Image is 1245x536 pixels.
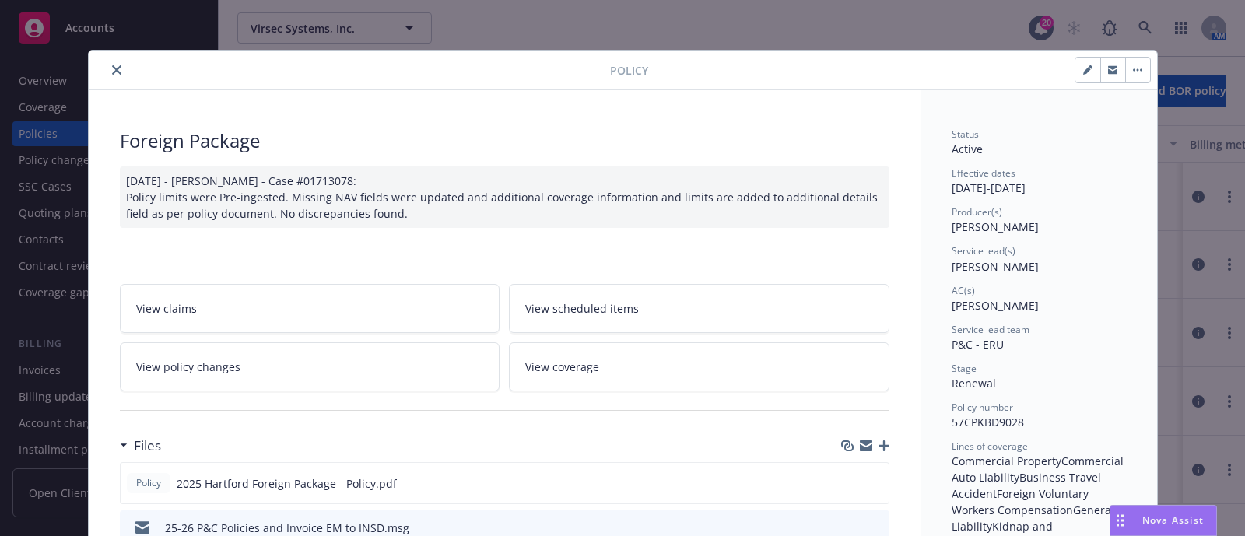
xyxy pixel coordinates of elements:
[843,475,856,492] button: download file
[952,415,1024,429] span: 57CPKBD9028
[952,244,1015,257] span: Service lead(s)
[952,166,1015,180] span: Effective dates
[134,436,161,456] h3: Files
[1142,513,1204,527] span: Nova Assist
[952,128,979,141] span: Status
[120,128,889,154] div: Foreign Package
[136,359,240,375] span: View policy changes
[844,520,857,536] button: download file
[952,166,1126,196] div: [DATE] - [DATE]
[120,284,500,333] a: View claims
[952,376,996,391] span: Renewal
[525,300,639,317] span: View scheduled items
[952,486,1092,517] span: Foreign Voluntary Workers Compensation
[952,284,975,297] span: AC(s)
[177,475,397,492] span: 2025 Hartford Foreign Package - Policy.pdf
[952,298,1039,313] span: [PERSON_NAME]
[120,342,500,391] a: View policy changes
[136,300,197,317] span: View claims
[509,284,889,333] a: View scheduled items
[952,142,983,156] span: Active
[107,61,126,79] button: close
[525,359,599,375] span: View coverage
[952,470,1104,501] span: Business Travel Accident
[952,219,1039,234] span: [PERSON_NAME]
[120,166,889,228] div: [DATE] - [PERSON_NAME] - Case #01713078: Policy limits were Pre-ingested. Missing NAV fields were...
[952,401,1013,414] span: Policy number
[952,337,1004,352] span: P&C - ERU
[952,362,977,375] span: Stage
[120,436,161,456] div: Files
[610,62,648,79] span: Policy
[1110,505,1217,536] button: Nova Assist
[952,503,1117,534] span: General Liability
[952,440,1028,453] span: Lines of coverage
[868,475,882,492] button: preview file
[952,454,1127,485] span: Commercial Auto Liability
[952,323,1029,336] span: Service lead team
[952,205,1002,219] span: Producer(s)
[133,476,164,490] span: Policy
[952,454,1061,468] span: Commercial Property
[509,342,889,391] a: View coverage
[165,520,409,536] div: 25-26 P&C Policies and Invoice EM to INSD.msg
[1110,506,1130,535] div: Drag to move
[952,259,1039,274] span: [PERSON_NAME]
[869,520,883,536] button: preview file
